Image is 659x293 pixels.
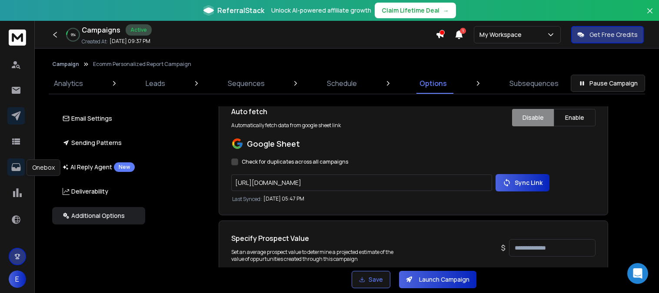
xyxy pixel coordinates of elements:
[644,5,656,26] button: Close banner
[54,78,83,89] p: Analytics
[375,3,456,18] button: Claim Lifetime Deal→
[419,78,447,89] p: Options
[479,30,525,39] p: My Workspace
[443,6,449,15] span: →
[589,30,638,39] p: Get Free Credits
[93,61,191,68] p: Ecomm Personalized Report Campaign
[271,6,371,15] p: Unlock AI-powered affiliate growth
[231,106,405,117] h1: Auto fetch
[504,73,564,94] a: Subsequences
[414,73,452,94] a: Options
[82,38,108,45] p: Created At:
[460,28,466,34] span: 1
[512,109,554,126] button: Disable
[223,73,270,94] a: Sequences
[322,73,362,94] a: Schedule
[49,73,88,94] a: Analytics
[571,75,645,92] button: Pause Campaign
[571,26,644,43] button: Get Free Credits
[71,32,76,37] p: 9 %
[110,38,150,45] p: [DATE] 09:37 PM
[217,5,264,16] span: ReferralStack
[9,270,26,288] button: E
[126,24,152,36] div: Active
[52,61,79,68] button: Campaign
[140,73,170,94] a: Leads
[554,109,596,126] button: Enable
[327,78,357,89] p: Schedule
[63,114,112,123] p: Email Settings
[146,78,165,89] p: Leads
[627,263,648,284] div: Open Intercom Messenger
[228,78,265,89] p: Sequences
[82,25,120,35] h1: Campaigns
[52,110,145,127] button: Email Settings
[509,78,559,89] p: Subsequences
[27,159,60,176] div: Onebox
